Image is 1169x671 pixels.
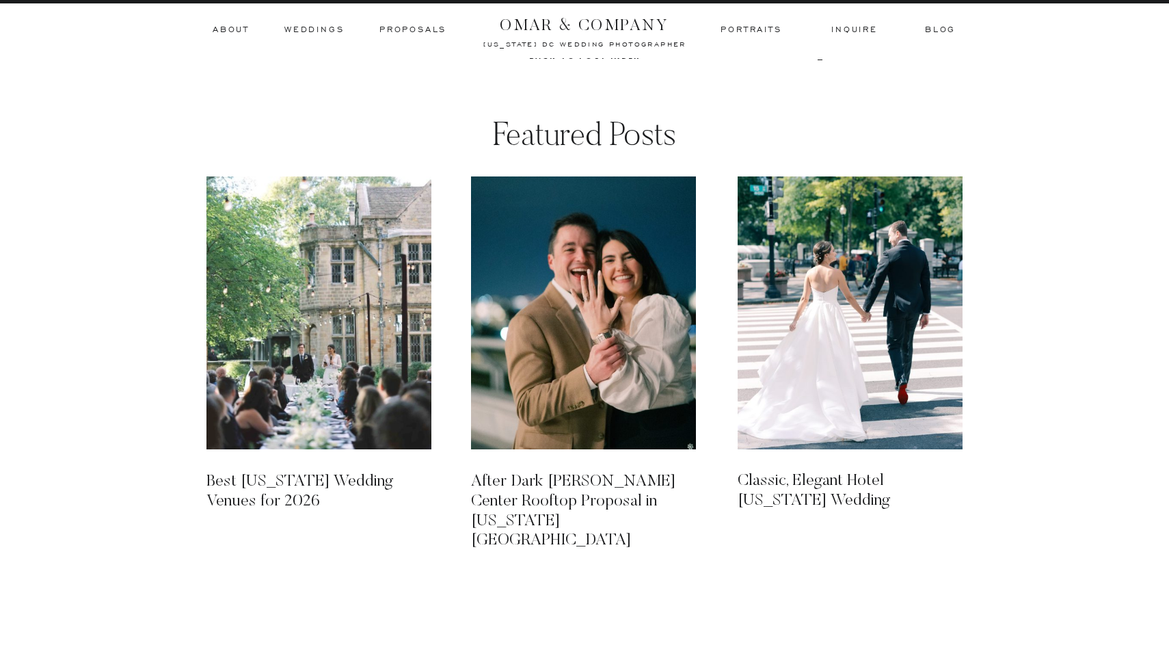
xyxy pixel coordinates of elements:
a: ABOUT [213,24,248,36]
a: Weddings [284,24,344,36]
a: Portraits [719,24,783,36]
a: inquire [831,24,878,36]
a: Best [US_STATE] Wedding Venues for 2026 [206,473,393,510]
h3: back to post index [500,50,669,68]
a: Classic, Elegant Hotel Washington Wedding [738,176,963,449]
img: Alex and Paul's Virginia House Wedding [206,176,431,449]
a: OMAR & COMPANY [474,12,695,30]
a: [US_STATE] dc wedding photographer [446,40,723,47]
a: Classic, Elegant Hotel [US_STATE] Wedding [738,473,890,509]
a: After Dark [PERSON_NAME] Center Rooftop Proposal in [US_STATE][GEOGRAPHIC_DATA] [518,111,659,178]
a: Best [US_STATE] Wedding Venues for 2026 [359,111,482,143]
h3: Featured posts [465,114,704,149]
h3: « [685,50,937,68]
a: Classic, Elegant Hotel [US_STATE] Wedding [678,111,780,143]
a: Proposals [379,24,446,36]
p: If you liked this post on the best [US_STATE] wedding venues, be sure to check our other latest p... [345,81,824,99]
a: After Dark [PERSON_NAME] Center Rooftop Proposal in [US_STATE][GEOGRAPHIC_DATA] [471,473,676,549]
a: After Dark Kennedy Center Rooftop Proposal in Washington DC [471,176,696,449]
a: BLOG [925,24,954,36]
